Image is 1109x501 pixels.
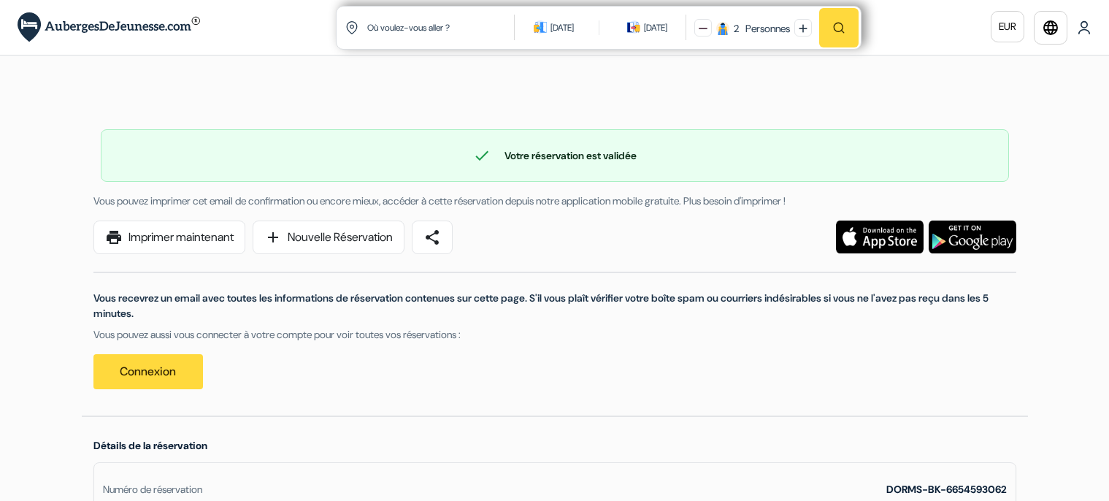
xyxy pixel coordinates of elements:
[886,483,1007,496] strong: DORMS-BK-6654593062
[93,327,1016,343] p: Vous pouvez aussi vous connecter à votre compte pour voir toutes vos réservations :
[1042,19,1059,37] i: language
[253,221,404,254] a: addNouvelle Réservation
[1077,20,1091,35] img: User Icon
[264,229,282,246] span: add
[93,354,203,389] a: Connexion
[101,147,1008,164] div: Votre réservation est validée
[799,24,807,33] img: plus
[534,20,547,34] img: calendarIcon icon
[93,194,786,207] span: Vous pouvez imprimer cet email de confirmation ou encore mieux, accéder à cette réservation depui...
[473,147,491,164] span: check
[18,12,200,42] img: AubergesDeJeunesse.com
[929,221,1016,253] img: Téléchargez l'application gratuite
[991,11,1024,42] a: EUR
[644,20,667,35] div: [DATE]
[93,291,1016,321] p: Vous recevrez un email avec toutes les informations de réservation contenues sur cette page. S'il...
[1034,11,1067,45] a: language
[366,9,517,45] input: Ville, université ou logement
[741,21,790,37] div: Personnes
[412,221,453,254] a: share
[716,22,729,35] img: guest icon
[699,24,707,33] img: minus
[105,229,123,246] span: print
[93,439,207,452] span: Détails de la réservation
[103,482,202,497] div: Numéro de réservation
[836,221,924,253] img: Téléchargez l'application gratuite
[627,20,640,34] img: calendarIcon icon
[345,21,358,34] img: location icon
[93,221,245,254] a: printImprimer maintenant
[550,20,574,35] div: [DATE]
[734,21,739,37] div: 2
[423,229,441,246] span: share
